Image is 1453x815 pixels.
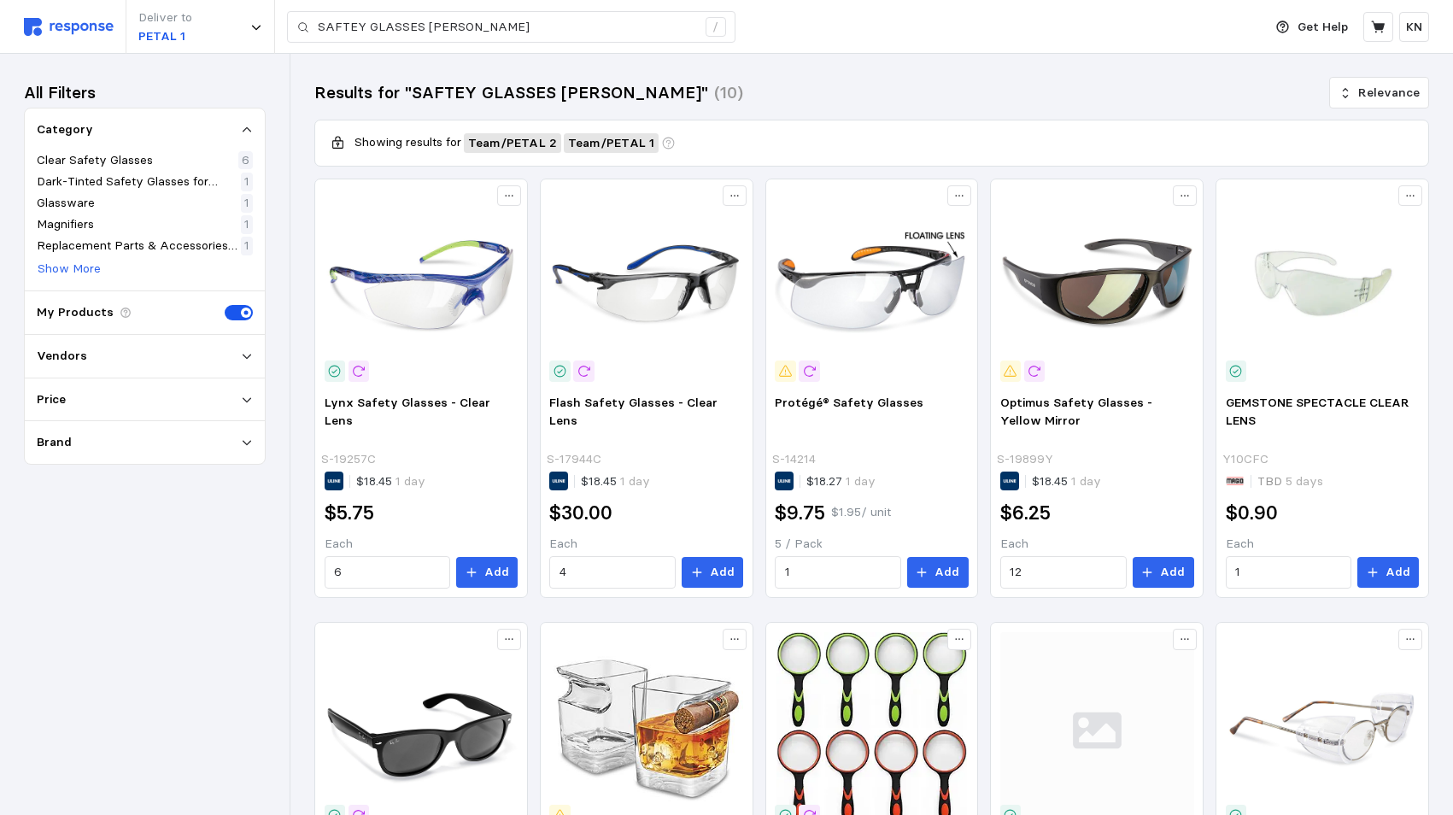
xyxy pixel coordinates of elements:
[568,134,655,152] span: Team / PETAL 1
[244,215,249,234] p: 1
[907,557,969,588] button: Add
[1282,473,1323,489] span: 5 days
[37,215,94,234] p: Magnifiers
[617,473,650,489] span: 1 day
[785,557,892,588] input: Qty
[354,133,461,152] p: Showing results for
[37,390,66,409] p: Price
[38,260,101,279] p: Show More
[24,18,114,36] img: svg%3e
[325,500,374,526] h2: $5.75
[244,194,249,213] p: 1
[1000,535,1194,554] p: Each
[138,9,192,27] p: Deliver to
[1010,557,1116,588] input: Qty
[549,395,718,429] span: Flash Safety Glasses - Clear Lens
[1068,473,1101,489] span: 1 day
[37,433,72,452] p: Brand
[1000,395,1152,429] span: Optimus Safety Glasses - Yellow Mirror
[24,81,96,104] h3: All Filters
[37,237,237,255] p: Replacement Parts & Accessories for Safety Glasses & Goggles
[37,120,93,139] p: Category
[775,535,969,554] p: 5 / Pack
[1226,535,1420,554] p: Each
[468,134,558,152] span: Team / PETAL 2
[318,12,696,43] input: Search for a product name or SKU
[1386,563,1410,582] p: Add
[244,237,249,255] p: 1
[242,151,249,170] p: 6
[1406,18,1422,37] p: KN
[356,472,425,491] p: $18.45
[138,27,192,46] p: PETAL 1
[37,259,102,279] button: Show More
[1329,77,1429,109] button: Relevance
[1000,188,1194,382] img: S-19899Y
[772,450,816,469] p: S-14214
[775,500,825,526] h2: $9.75
[560,557,666,588] input: Qty
[37,303,114,322] p: My Products
[321,450,376,469] p: S-19257C
[392,473,425,489] span: 1 day
[997,450,1053,469] p: S-19899Y
[37,347,87,366] p: Vendors
[1298,18,1348,37] p: Get Help
[37,173,237,191] p: Dark-Tinted Safety Glasses for Bright-Light Use
[37,194,95,213] p: Glassware
[1226,500,1278,526] h2: $0.90
[714,81,743,104] h3: (10)
[1226,395,1409,429] span: GEMSTONE SPECTACLE CLEAR LENS
[325,188,519,382] img: S-19257C
[334,557,441,588] input: Qty
[934,563,959,582] p: Add
[1358,84,1420,103] p: Relevance
[831,503,891,522] p: $1.95 / unit
[1000,500,1051,526] h2: $6.25
[37,151,153,170] p: Clear Safety Glasses
[549,535,743,554] p: Each
[1222,450,1268,469] p: Y10CFC
[710,563,735,582] p: Add
[1357,557,1419,588] button: Add
[775,395,923,410] span: Protégé® Safety Glasses
[547,450,601,469] p: S-17944C
[1399,12,1429,42] button: KN
[1266,11,1358,44] button: Get Help
[484,563,509,582] p: Add
[682,557,743,588] button: Add
[581,472,650,491] p: $18.45
[244,173,249,191] p: 1
[775,188,969,382] img: S-14214_txt_USEng
[1226,188,1420,382] img: 6f6000df-ca40-4165-b435-fccd41d307af.jpg
[1235,557,1342,588] input: Qty
[325,395,490,429] span: Lynx Safety Glasses - Clear Lens
[456,557,518,588] button: Add
[549,500,612,526] h2: $30.00
[1160,563,1185,582] p: Add
[842,473,876,489] span: 1 day
[806,472,876,491] p: $18.27
[1133,557,1194,588] button: Add
[325,535,519,554] p: Each
[1257,472,1323,491] p: TBD
[314,81,708,104] h3: Results for "SAFTEY GLASSES [PERSON_NAME]"
[549,188,743,382] img: S-17944C
[706,17,726,38] div: /
[1032,472,1101,491] p: $18.45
